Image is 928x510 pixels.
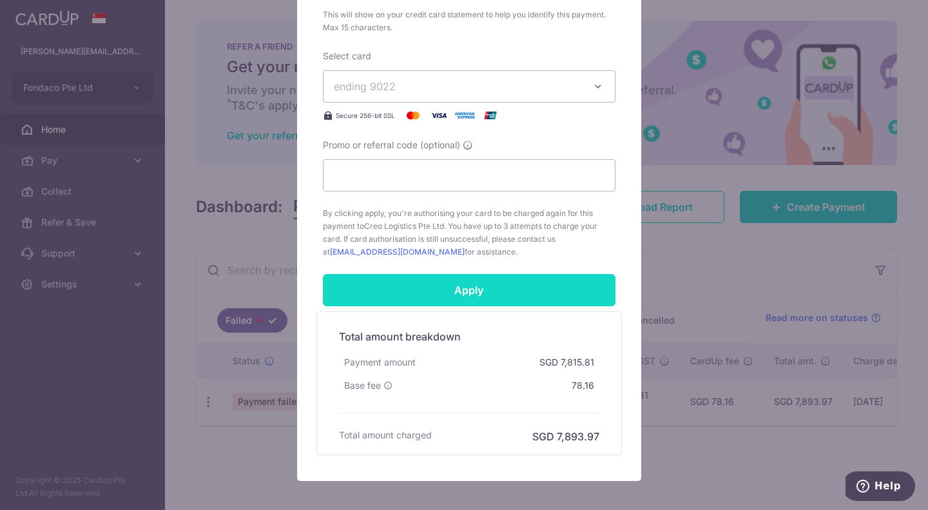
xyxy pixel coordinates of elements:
[334,80,396,93] span: ending 9022
[452,108,478,123] img: American Express
[846,471,915,504] iframe: Opens a widget where you can find more information
[339,351,421,374] div: Payment amount
[339,329,599,344] h5: Total amount breakdown
[478,108,503,123] img: UnionPay
[339,429,432,442] h6: Total amount charged
[323,8,615,34] span: This will show on your credit card statement to help you identify this payment. Max 15 characters.
[330,247,465,257] a: [EMAIL_ADDRESS][DOMAIN_NAME]
[400,108,426,123] img: Mastercard
[323,207,615,259] span: By clicking apply, you're authorising your card to be charged again for this payment to . You hav...
[323,70,615,103] button: ending 9022
[534,351,599,374] div: SGD 7,815.81
[566,374,599,397] div: 78.16
[344,379,381,392] span: Base fee
[323,274,615,306] input: Apply
[532,429,599,444] h6: SGD 7,893.97
[364,221,444,231] span: Creo Logistics Pte Ltd
[323,139,460,152] span: Promo or referral code (optional)
[426,108,452,123] img: Visa
[336,110,395,121] span: Secure 256-bit SSL
[323,50,371,63] label: Select card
